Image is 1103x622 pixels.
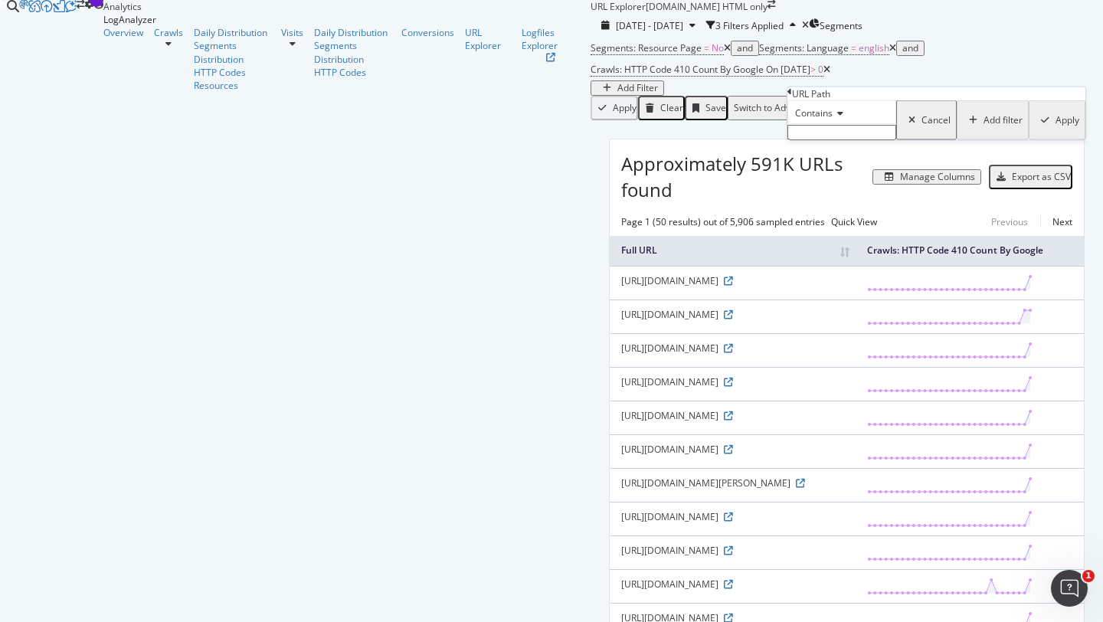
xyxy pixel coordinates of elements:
a: Segments Distribution [314,39,391,65]
button: Export as CSV [989,165,1072,189]
button: Switch to Advanced Mode [728,96,849,120]
button: [DATE] - [DATE] [591,18,706,33]
div: Switch to Advanced Mode [734,103,843,113]
span: [DATE] - [DATE] [616,19,683,32]
div: [URL][DOMAIN_NAME] [621,578,844,591]
div: [URL][DOMAIN_NAME] [621,308,844,321]
div: neutral label [831,215,877,228]
button: and [731,41,759,56]
span: 0 [818,63,823,76]
a: Segments Distribution [194,39,270,65]
button: Clear [638,96,685,120]
button: 3 Filters Applied [706,13,802,38]
a: URL Explorer [465,26,511,52]
span: On [DATE] [766,63,810,76]
button: and [896,41,925,56]
div: Cancel [921,115,951,126]
div: [URL][DOMAIN_NAME] [621,443,844,456]
iframe: Intercom live chat [1051,570,1088,607]
button: Save [685,96,728,120]
button: Manage Columns [872,169,981,185]
div: Add Filter [617,83,658,93]
span: = [851,41,856,54]
div: Apply [613,103,637,113]
a: Crawls [154,26,183,39]
a: Overview [103,26,143,39]
span: Crawls: HTTP Code 410 Count By Google [591,63,764,76]
span: = [704,41,709,54]
div: Logfiles Explorer [522,26,581,52]
button: Add Filter [591,80,664,96]
div: Apply [1056,115,1079,126]
div: [URL][DOMAIN_NAME] [621,510,844,523]
th: Crawls: HTTP Code 410 Count By Google [856,236,1084,266]
span: Contains [795,106,833,119]
span: > [810,63,816,76]
a: HTTP Codes [194,66,270,79]
a: Conversions [401,26,454,39]
button: Cancel [896,100,957,140]
div: and [902,43,918,54]
div: [URL][DOMAIN_NAME] [621,274,844,287]
a: HTTP Codes [314,66,391,79]
button: Segments [809,13,862,38]
a: Resources [194,79,270,92]
div: [URL][DOMAIN_NAME] [621,342,844,355]
div: Add filter [984,115,1023,126]
a: Visits [281,26,303,39]
span: Quick View [831,215,877,228]
span: Segments: Language [759,41,849,54]
div: Manage Columns [900,172,975,182]
span: 1 [1082,570,1095,582]
div: Clear [660,103,683,113]
div: URL Path [792,87,830,100]
button: Add filter [957,100,1029,140]
div: [URL][DOMAIN_NAME] [621,409,844,422]
div: 3 Filters Applied [715,19,784,32]
div: [URL][DOMAIN_NAME][PERSON_NAME] [621,476,844,489]
div: [URL][DOMAIN_NAME] [621,375,844,388]
span: english [859,41,889,54]
span: Segments [820,19,862,32]
a: Next [1040,211,1072,233]
span: Approximately 591K URLs found [621,151,872,204]
div: LogAnalyzer [103,13,591,26]
div: and [737,43,753,54]
a: Daily Distribution [314,26,391,39]
div: Page 1 (50 results) out of 5,906 sampled entries [621,215,825,228]
a: Daily Distribution [194,26,270,39]
span: No [712,41,724,54]
button: Apply [1029,100,1085,140]
div: Save [705,103,726,113]
div: times [802,21,809,30]
span: Segments: Resource Page [591,41,702,54]
button: Apply [591,96,638,120]
a: Logfiles Explorer [522,26,581,61]
div: [URL][DOMAIN_NAME] [621,544,844,557]
div: Export as CSV [1012,172,1071,182]
th: Full URL: activate to sort column ascending [610,236,856,266]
